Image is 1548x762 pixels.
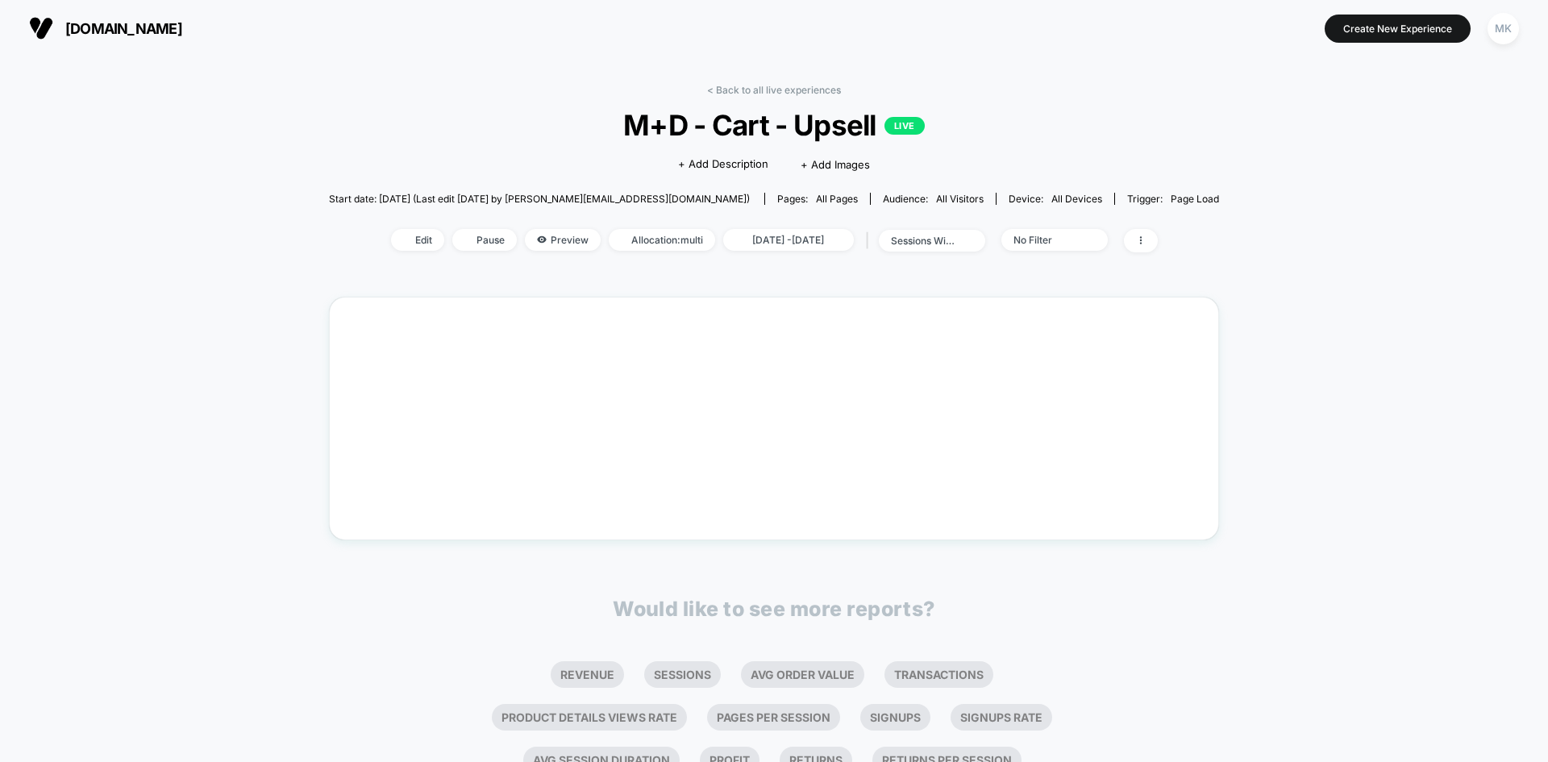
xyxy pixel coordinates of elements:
[329,193,750,205] span: Start date: [DATE] (Last edit [DATE] by [PERSON_NAME][EMAIL_ADDRESS][DOMAIN_NAME])
[1051,193,1102,205] span: all devices
[1325,15,1471,43] button: Create New Experience
[936,193,984,205] span: All Visitors
[801,158,870,171] span: + Add Images
[525,229,601,251] span: Preview
[492,704,687,731] li: Product Details Views Rate
[551,661,624,688] li: Revenue
[883,193,984,205] div: Audience:
[707,704,840,731] li: Pages Per Session
[707,84,841,96] a: < Back to all live experiences
[884,661,993,688] li: Transactions
[609,229,715,251] span: Allocation: multi
[1171,193,1219,205] span: Page Load
[65,20,182,37] span: [DOMAIN_NAME]
[741,661,864,688] li: Avg Order Value
[391,229,444,251] span: Edit
[1483,12,1524,45] button: MK
[678,156,768,173] span: + Add Description
[24,15,187,41] button: [DOMAIN_NAME]
[723,229,854,251] span: [DATE] - [DATE]
[951,704,1052,731] li: Signups Rate
[613,597,935,621] p: Would like to see more reports?
[1013,234,1078,246] div: No Filter
[996,193,1114,205] span: Device:
[373,108,1174,142] span: M+D - Cart - Upsell
[29,16,53,40] img: Visually logo
[891,235,955,247] div: sessions with impression
[884,117,925,135] p: LIVE
[777,193,858,205] div: Pages:
[1127,193,1219,205] div: Trigger:
[860,704,930,731] li: Signups
[452,229,517,251] span: Pause
[816,193,858,205] span: all pages
[644,661,721,688] li: Sessions
[862,229,879,252] span: |
[1488,13,1519,44] div: MK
